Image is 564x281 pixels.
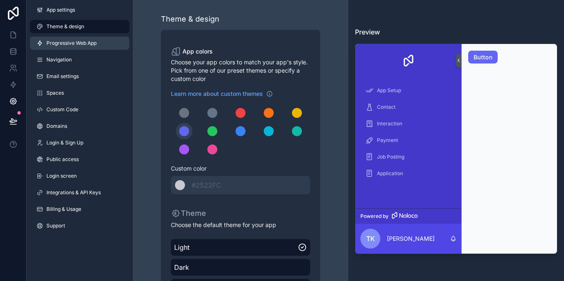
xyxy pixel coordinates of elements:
p: [PERSON_NAME] [387,235,435,243]
span: TK [366,234,375,244]
a: Email settings [30,70,129,83]
span: App colors [182,47,213,56]
a: Contact [360,100,457,115]
span: Email settings [46,73,79,80]
a: App Setup [360,83,457,98]
span: Spaces [46,90,64,96]
span: #2522FC [192,181,221,189]
a: Domains [30,120,129,133]
a: Login screen [30,169,129,183]
a: Powered by [355,208,462,224]
span: Login screen [46,173,77,179]
div: scrollable content [355,77,462,209]
a: Public access [30,153,129,166]
span: Application [377,170,403,177]
span: App settings [46,7,75,13]
span: Choose the default theme for your app [171,221,310,229]
a: Spaces [30,86,129,100]
span: Progressive Web App [46,40,97,46]
a: App settings [30,3,129,17]
span: Interaction [377,120,402,127]
span: Navigation [46,56,72,63]
span: Custom color [171,164,304,173]
a: Login & Sign Up [30,136,129,149]
span: Light [174,242,298,252]
span: Job Posting [377,154,404,160]
a: Billing & Usage [30,203,129,216]
a: Job Posting [360,149,457,164]
a: Interaction [360,116,457,131]
a: Learn more about custom themes [171,90,273,98]
a: Application [360,166,457,181]
a: Navigation [30,53,129,66]
span: Theme & design [46,23,84,30]
span: Billing & Usage [46,206,81,213]
span: Public access [46,156,79,163]
span: Learn more about custom themes [171,90,263,98]
span: Integrations & API Keys [46,189,101,196]
span: Payment [377,137,398,144]
span: Domains [46,123,67,130]
span: Support [46,222,65,229]
a: Custom Code [30,103,129,116]
button: Button [468,51,498,64]
h3: Preview [355,27,557,37]
span: Custom Code [46,106,78,113]
span: App Setup [377,87,401,94]
span: Contact [377,104,396,110]
img: App logo [402,54,415,67]
span: Login & Sign Up [46,139,83,146]
span: Powered by [360,213,389,220]
a: Progressive Web App [30,37,129,50]
a: Payment [360,133,457,148]
a: Integrations & API Keys [30,186,129,199]
span: Dark [174,262,307,272]
a: Support [30,219,129,232]
span: Choose your app colors to match your app's style. Pick from one of our preset themes or specify a... [171,58,310,83]
a: Theme & design [30,20,129,33]
p: Theme [171,208,206,219]
div: Theme & design [161,13,219,25]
